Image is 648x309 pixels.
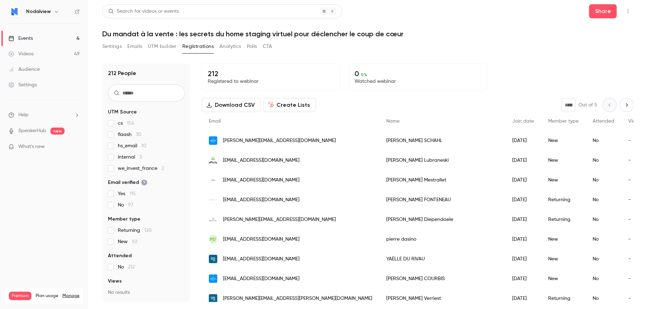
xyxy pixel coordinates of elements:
[586,131,621,150] div: No
[589,4,617,18] button: Share
[141,143,146,148] span: 10
[71,144,80,150] iframe: Noticeable Trigger
[247,41,257,52] button: Polls
[223,255,299,263] span: [EMAIL_ADDRESS][DOMAIN_NAME]
[102,41,122,52] button: Settings
[223,137,336,144] span: [PERSON_NAME][EMAIL_ADDRESS][DOMAIN_NAME]
[118,202,133,209] span: No
[8,81,37,88] div: Settings
[223,295,372,302] span: [PERSON_NAME][EMAIL_ADDRESS][PERSON_NAME][DOMAIN_NAME]
[386,119,400,124] span: Name
[593,119,614,124] span: Attended
[379,170,505,190] div: [PERSON_NAME] Mestrallet
[628,119,641,124] span: Views
[586,289,621,308] div: No
[50,128,65,135] span: new
[505,229,541,249] div: [DATE]
[8,111,80,119] li: help-dropdown-opener
[505,190,541,210] div: [DATE]
[379,269,505,289] div: [PERSON_NAME] COURBIS
[264,98,316,112] button: Create Lists
[127,41,142,52] button: Emails
[209,136,217,145] img: capifrance.fr
[8,66,40,73] div: Audience
[223,196,299,204] span: [EMAIL_ADDRESS][DOMAIN_NAME]
[132,239,137,244] span: 92
[102,30,634,38] h1: Du mandat à la vente : les secrets du home staging virtuel pour déclencher le coup de cœur
[128,265,135,270] span: 212
[620,98,634,112] button: Next page
[127,121,134,126] span: 156
[505,150,541,170] div: [DATE]
[505,210,541,229] div: [DATE]
[162,166,164,171] span: 2
[208,78,334,85] p: Registered to webinar
[118,154,142,161] span: internal
[209,294,217,303] img: iadfrance.fr
[223,236,299,243] span: [EMAIL_ADDRESS][DOMAIN_NAME]
[541,289,586,308] div: Returning
[209,215,217,224] img: bskimmobilier.com
[586,269,621,289] div: No
[18,127,46,135] a: SpeakerHub
[505,269,541,289] div: [DATE]
[586,229,621,249] div: No
[541,190,586,210] div: Returning
[108,252,132,259] span: Attended
[541,170,586,190] div: New
[541,131,586,150] div: New
[541,229,586,249] div: New
[541,269,586,289] div: New
[108,289,185,296] p: No results
[118,238,137,245] span: New
[18,111,29,119] span: Help
[223,157,299,164] span: [EMAIL_ADDRESS][DOMAIN_NAME]
[118,142,146,149] span: hs_email
[139,155,142,160] span: 3
[379,249,505,269] div: YAËLLE DU RIVAU
[118,120,134,127] span: cs
[129,191,136,196] span: 115
[355,78,481,85] p: Watched webinar
[208,69,334,78] p: 212
[209,255,217,263] img: iadfrance.fr
[586,249,621,269] div: No
[579,101,597,109] p: Out of 5
[118,131,141,138] span: flaash
[144,228,152,233] span: 120
[108,69,136,78] h1: 212 People
[108,216,140,223] span: Member type
[62,293,79,299] a: Manage
[355,69,481,78] p: 0
[586,150,621,170] div: No
[586,190,621,210] div: No
[541,150,586,170] div: New
[108,278,122,285] span: Views
[118,227,152,234] span: Returning
[136,132,141,137] span: 30
[18,143,45,150] span: What's new
[108,109,137,116] span: UTM Source
[505,289,541,308] div: [DATE]
[541,249,586,269] div: New
[379,131,505,150] div: [PERSON_NAME] SCHAHL
[36,293,58,299] span: Plan usage
[108,179,147,186] span: Email verified
[118,165,164,172] span: we_invest_france
[108,8,179,15] div: Search for videos or events
[209,199,217,200] img: lebec-lorient.com
[9,6,20,17] img: Nodalview
[8,35,33,42] div: Events
[223,216,336,223] span: [PERSON_NAME][EMAIL_ADDRESS][DOMAIN_NAME]
[209,119,221,124] span: Email
[26,8,51,15] h6: Nodalview
[379,150,505,170] div: [PERSON_NAME] Lubraneski
[548,119,579,124] span: Member type
[118,190,136,197] span: Yes
[541,210,586,229] div: Returning
[128,203,133,208] span: 97
[182,41,214,52] button: Registrations
[9,292,31,300] span: Premium
[586,170,621,190] div: No
[379,289,505,308] div: [PERSON_NAME] Verriest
